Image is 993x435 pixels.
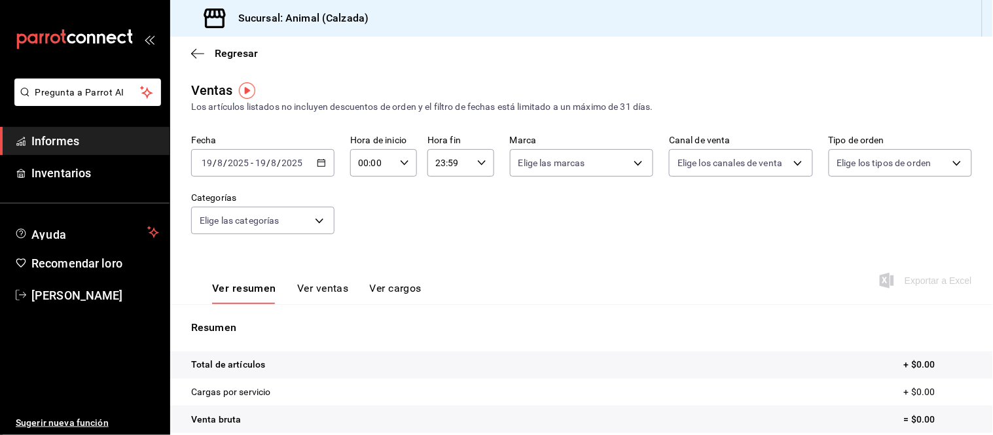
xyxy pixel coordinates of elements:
[191,321,236,334] font: Resumen
[837,158,931,168] font: Elige los tipos de orden
[144,34,154,44] button: abrir_cajón_menú
[255,158,266,168] input: --
[904,359,935,370] font: + $0.00
[238,12,369,24] font: Sucursal: Animal (Calzada)
[213,158,217,168] span: /
[191,101,653,112] font: Los artículos listados no incluyen descuentos de orden y el filtro de fechas está limitado a un m...
[31,134,79,148] font: Informes
[370,282,422,294] font: Ver cargos
[191,135,217,146] font: Fecha
[215,47,258,60] font: Regresar
[217,158,223,168] input: --
[31,288,123,302] font: [PERSON_NAME]
[31,228,67,241] font: Ayuda
[191,414,241,425] font: Venta bruta
[191,82,233,98] font: Ventas
[16,417,109,428] font: Sugerir nueva función
[14,78,161,106] button: Pregunta a Parrot AI
[239,82,255,99] img: Marcador de información sobre herramientas
[518,158,585,168] font: Elige las marcas
[201,158,213,168] input: --
[427,135,461,146] font: Hora fin
[212,281,422,304] div: pestañas de navegación
[212,282,276,294] font: Ver resumen
[251,158,253,168] span: -
[191,47,258,60] button: Regresar
[31,256,122,270] font: Recomendar loro
[9,95,161,109] a: Pregunta a Parrot AI
[829,135,885,146] font: Tipo de orden
[281,158,304,168] input: ----
[200,215,280,226] font: Elige las categorías
[191,359,265,370] font: Total de artículos
[677,158,782,168] font: Elige los canales de venta
[266,158,270,168] span: /
[31,166,91,180] font: Inventarios
[297,282,349,294] font: Ver ventas
[278,158,281,168] span: /
[271,158,278,168] input: --
[191,193,236,203] font: Categorías
[904,387,935,397] font: + $0.00
[35,87,124,97] font: Pregunta a Parrot AI
[510,135,537,146] font: Marca
[350,135,406,146] font: Hora de inicio
[227,158,249,168] input: ----
[669,135,731,146] font: Canal de venta
[223,158,227,168] span: /
[904,414,935,425] font: = $0.00
[191,387,271,397] font: Cargas por servicio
